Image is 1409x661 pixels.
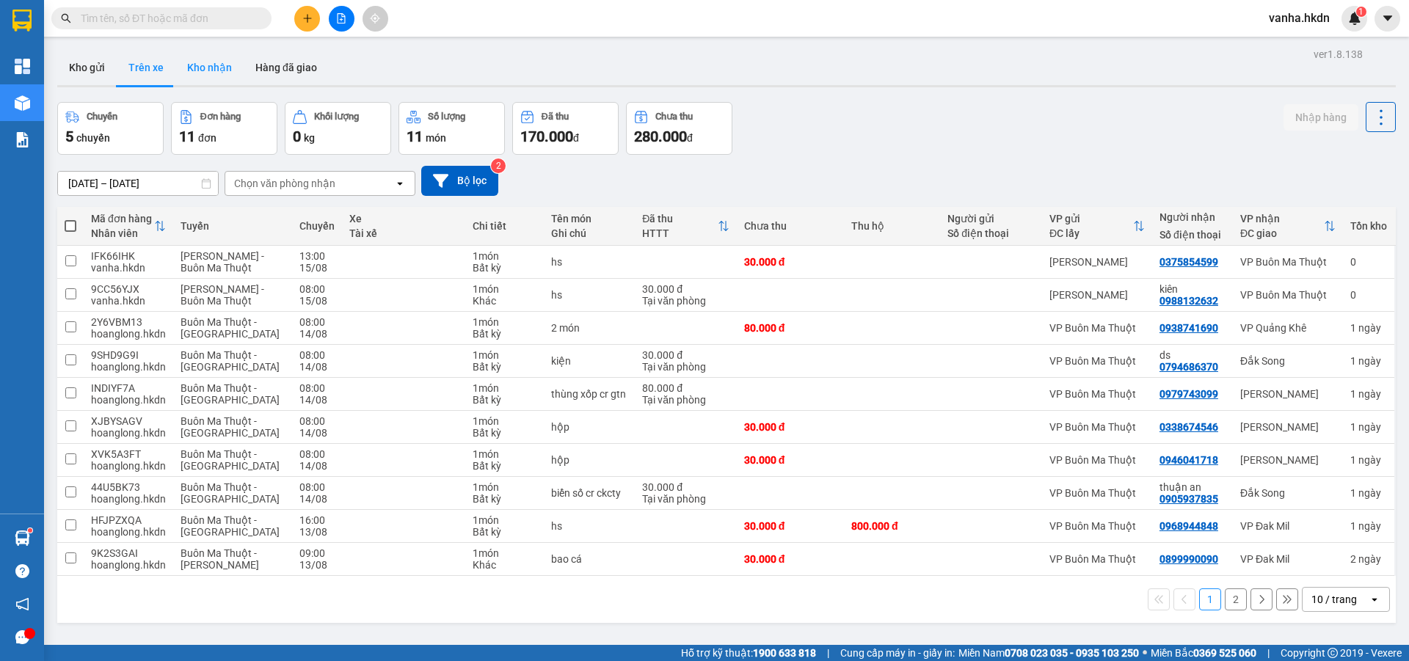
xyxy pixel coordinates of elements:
div: hs [551,256,627,268]
div: Đã thu [542,112,569,122]
div: 1 món [473,448,536,460]
span: ngày [1358,355,1381,367]
span: caret-down [1381,12,1394,25]
div: thùng xốp cr gtn [551,388,627,400]
div: biển số cr ckcty [551,487,627,499]
div: 08:00 [299,349,335,361]
span: món [426,132,446,144]
span: question-circle [15,564,29,578]
div: VP Buôn Ma Thuột [1049,388,1145,400]
strong: 0708 023 035 - 0935 103 250 [1005,647,1139,659]
div: 1 món [473,283,536,295]
button: Khối lượng0kg [285,102,391,155]
div: 30.000 đ [744,520,837,532]
span: ngày [1358,454,1381,466]
div: 9SHD9G9I [91,349,166,361]
div: 1 món [473,514,536,526]
span: 280.000 [634,128,687,145]
div: VP Buôn Ma Thuột [1049,322,1145,334]
span: 170.000 [520,128,573,145]
div: Bất kỳ [473,262,536,274]
span: Miền Bắc [1151,645,1256,661]
div: Người nhận [1159,211,1226,223]
div: 10 / trang [1311,592,1357,607]
div: 800.000 đ [851,520,933,532]
div: hoanglong.hkdn [91,559,166,571]
div: ĐC giao [1240,227,1324,239]
div: hộp [551,454,627,466]
span: [PERSON_NAME] - Buôn Ma Thuột [181,250,264,274]
div: 1 [1350,388,1387,400]
th: Toggle SortBy [1233,207,1343,246]
div: VP Buôn Ma Thuột [1049,421,1145,433]
div: 0979743099 [1159,388,1218,400]
div: XJBYSAGV [91,415,166,427]
div: hoanglong.hkdn [91,460,166,472]
button: plus [294,6,320,32]
div: 15/08 [299,295,335,307]
div: 0938741690 [1159,322,1218,334]
div: Khác [473,559,536,571]
div: Bất kỳ [473,394,536,406]
span: kg [304,132,315,144]
span: ngày [1358,487,1381,499]
span: Buôn Ma Thuột - [GEOGRAPHIC_DATA] [181,448,280,472]
div: 1 món [473,349,536,361]
div: hoanglong.hkdn [91,493,166,505]
div: 80.000 đ [744,322,837,334]
div: Tại văn phòng [642,295,729,307]
th: Toggle SortBy [1042,207,1152,246]
div: Tài xế [349,227,458,239]
div: Người gửi [947,213,1035,224]
div: 08:00 [299,415,335,427]
div: 9K2S3GAI [91,547,166,559]
div: Tồn kho [1350,220,1387,232]
div: 08:00 [299,448,335,460]
span: ngày [1358,421,1381,433]
div: VP Đak Mil [1240,520,1336,532]
span: Buôn Ma Thuột - [GEOGRAPHIC_DATA] [181,514,280,538]
div: Chưa thu [655,112,693,122]
div: 30.000 đ [744,421,837,433]
button: Đơn hàng11đơn [171,102,277,155]
div: 9CC56YJX [91,283,166,295]
div: HFJPZXQA [91,514,166,526]
span: đ [687,132,693,144]
div: 08:00 [299,481,335,493]
div: Số điện thoại [947,227,1035,239]
div: Khối lượng [314,112,359,122]
div: Thu hộ [851,220,933,232]
div: hộp [551,421,627,433]
strong: 1900 633 818 [753,647,816,659]
svg: open [1369,594,1380,605]
div: 0375854599 [1159,256,1218,268]
div: Chọn văn phòng nhận [234,176,335,191]
img: solution-icon [15,132,30,147]
div: 13:00 [299,250,335,262]
div: hoanglong.hkdn [91,328,166,340]
div: [PERSON_NAME] [1049,256,1145,268]
button: Chưa thu280.000đ [626,102,732,155]
button: file-add [329,6,354,32]
div: 14/08 [299,328,335,340]
span: aim [370,13,380,23]
div: 1 món [473,382,536,394]
div: 0899990090 [1159,553,1218,565]
div: 80.000 đ [642,382,729,394]
div: Chuyến [299,220,335,232]
span: Cung cấp máy in - giấy in: [840,645,955,661]
div: kiên [1159,283,1226,295]
sup: 1 [28,528,32,533]
div: 0338674546 [1159,421,1218,433]
div: HTTT [642,227,718,239]
span: ⚪️ [1143,650,1147,656]
div: Tuyến [181,220,285,232]
div: Bất kỳ [473,328,536,340]
button: Hàng đã giao [244,50,329,85]
button: 2 [1225,588,1247,610]
div: 30.000 đ [744,454,837,466]
div: 44U5BK73 [91,481,166,493]
sup: 1 [1356,7,1366,17]
span: 0 [293,128,301,145]
div: VP Buôn Ma Thuột [1240,256,1336,268]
